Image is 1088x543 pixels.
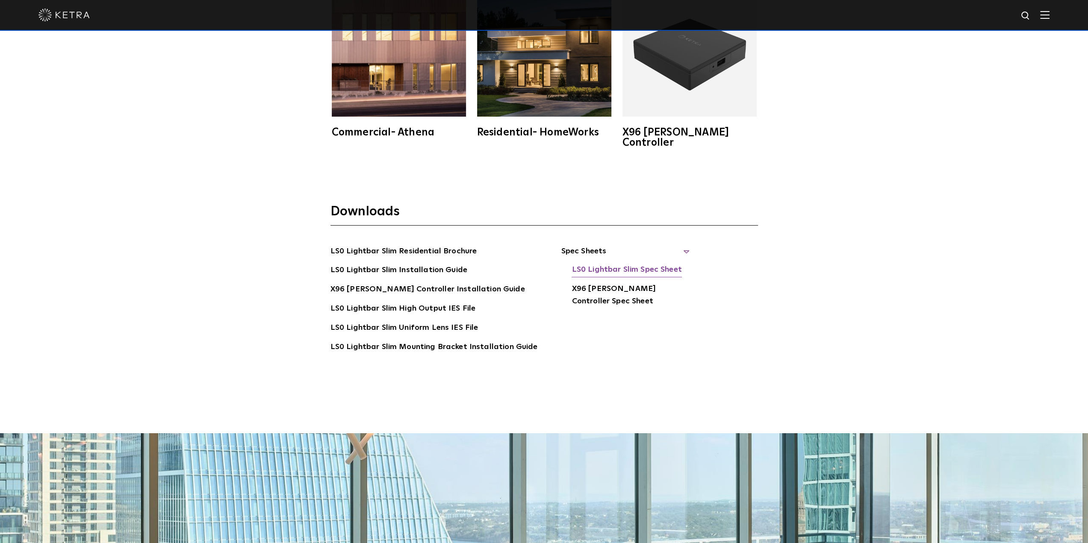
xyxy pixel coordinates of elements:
[561,245,689,264] span: Spec Sheets
[1040,11,1050,19] img: Hamburger%20Nav.svg
[330,203,758,226] h3: Downloads
[330,283,525,297] a: X96 [PERSON_NAME] Controller Installation Guide
[477,127,611,138] div: Residential- HomeWorks
[332,127,466,138] div: Commercial- Athena
[622,127,757,148] div: X96 [PERSON_NAME] Controller
[330,322,478,335] a: LS0 Lightbar Slim Uniform Lens IES File
[572,264,681,277] a: LS0 Lightbar Slim Spec Sheet
[572,283,689,309] a: X96 [PERSON_NAME] Controller Spec Sheet
[330,302,476,316] a: LS0 Lightbar Slim High Output IES File
[330,341,538,355] a: LS0 Lightbar Slim Mounting Bracket Installation Guide
[330,245,477,259] a: LS0 Lightbar Slim Residential Brochure
[330,264,467,278] a: LS0 Lightbar Slim Installation Guide
[38,9,90,21] img: ketra-logo-2019-white
[1020,11,1031,21] img: search icon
